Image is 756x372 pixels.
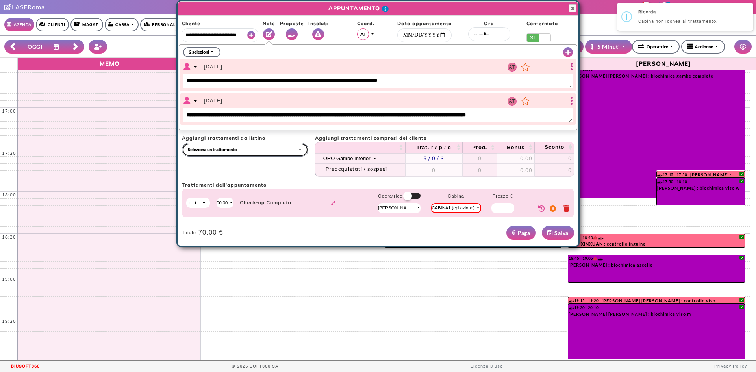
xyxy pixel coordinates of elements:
[20,59,200,68] span: Memo
[593,256,597,260] i: Il cliente ha degli insoluti
[182,135,308,142] span: Aggiungi trattamenti da listino
[360,31,366,38] span: AT
[506,226,536,240] button: Paga
[657,172,690,177] div: 17:45 - 17:50
[36,18,69,31] a: Clienti
[508,63,517,72] span: AT
[22,40,48,54] button: OGGI
[140,18,182,31] a: Personale
[89,40,107,54] button: Crea nuovo contatto rapido
[378,193,402,203] label: Operatrice
[312,28,324,40] button: Vedi Insoluti
[0,192,18,198] div: 18:00
[4,3,45,11] a: Clicca per andare alla pagina di firmaLASERoma
[431,203,481,213] button: Cabina non disponibile. Cabina non idonea al trattamento.
[247,31,255,39] button: Crea nuovo contatto rapido
[183,4,534,13] span: APPUNTAMENTO
[569,311,745,320] div: [PERSON_NAME] [PERSON_NAME] : biochimica viso m
[508,97,517,106] span: AT
[315,135,574,142] span: Aggiungi trattamenti compresi del cliente
[357,20,374,27] span: Coord.
[593,235,597,239] i: Il cliente ha degli insoluti
[405,142,463,154] th: Trat. r / p / c: activate to sort column ascending
[538,205,545,212] i: Crea ricorrenza
[520,155,532,161] span: 0.00
[638,19,744,24] div: Cabina non idonea al trattamento.
[563,205,570,212] i: Elimina il trattamento
[0,318,18,325] div: 19:30
[280,20,304,27] span: Proposte
[204,98,222,104] span: [DATE]
[568,155,572,161] span: 0
[4,18,34,31] a: Agenda
[323,165,389,174] label: Preacquistati / sospesi
[526,20,558,27] span: Confermato
[535,142,574,154] th: Sconto: activate to sort column ascending
[4,4,12,10] i: Clicca per andare alla pagina di firma
[463,142,497,154] th: Prod.: activate to sort column ascending
[308,20,328,27] span: Insoluti
[263,20,275,27] span: Note
[112,41,529,50] h3: [DATE]
[497,142,535,154] th: Bonus: activate to sort column ascending
[569,4,576,12] button: Close
[0,234,18,241] div: 18:30
[591,43,620,51] div: 5 Minuti
[478,155,482,161] span: 0
[520,167,532,173] span: 0.00
[198,229,223,237] h4: 70,00 €
[478,167,482,173] span: 0
[0,276,18,283] div: 19:00
[690,172,744,177] div: [PERSON_NAME] : controllo viso
[105,18,139,31] a: Cassa
[0,150,18,157] div: 17:30
[602,298,745,303] div: [PERSON_NAME] [PERSON_NAME] : controllo viso
[70,18,103,31] a: Magaz.
[182,20,258,27] span: Cliente
[714,364,747,369] a: Privacy Policy
[638,9,744,15] h2: Ricorda
[468,20,510,27] span: Ora
[182,181,574,189] span: Trattamenti dell'appuntamento
[240,199,291,206] span: Check-up Completo
[432,167,435,173] span: 0
[569,73,745,81] div: [PERSON_NAME] [PERSON_NAME] : biochimica gambe complete
[569,235,745,241] div: 18:30 - 18:40
[204,64,222,70] span: [DATE]
[397,20,452,27] span: Data appuntamento
[550,205,557,212] i: Sospendi il trattamento
[569,305,745,311] div: 19:20 - 20:10
[182,229,196,236] span: Totale
[493,193,513,200] label: Prezzo €
[573,59,754,68] span: [PERSON_NAME]
[527,34,539,42] span: SI
[323,155,372,161] div: ORO Gambe Inferiori
[569,255,745,261] div: 18:45 - 19:05
[448,193,464,200] label: Cabina
[471,364,503,369] a: Licenza D'uso
[657,185,744,194] div: [PERSON_NAME] : biochimica viso w
[315,142,405,154] th: : activate to sort column ascending
[286,28,298,40] button: Vedi Proposte
[263,28,275,40] button: Vedi Note
[569,241,745,247] div: GOU XINXUAN : controllo inguine
[569,298,602,303] div: 19:15 - 19:20
[423,155,444,161] span: 5 / 0 / 3
[0,108,18,115] div: 17:00
[569,262,745,270] div: [PERSON_NAME] : biochimica ascelle
[625,12,628,21] div: i
[542,226,574,240] button: Salva
[657,179,744,185] div: 17:50 - 18:10
[665,2,671,8] span: 46
[568,167,572,173] span: 0
[182,143,308,157] button: Seleziona un trattamento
